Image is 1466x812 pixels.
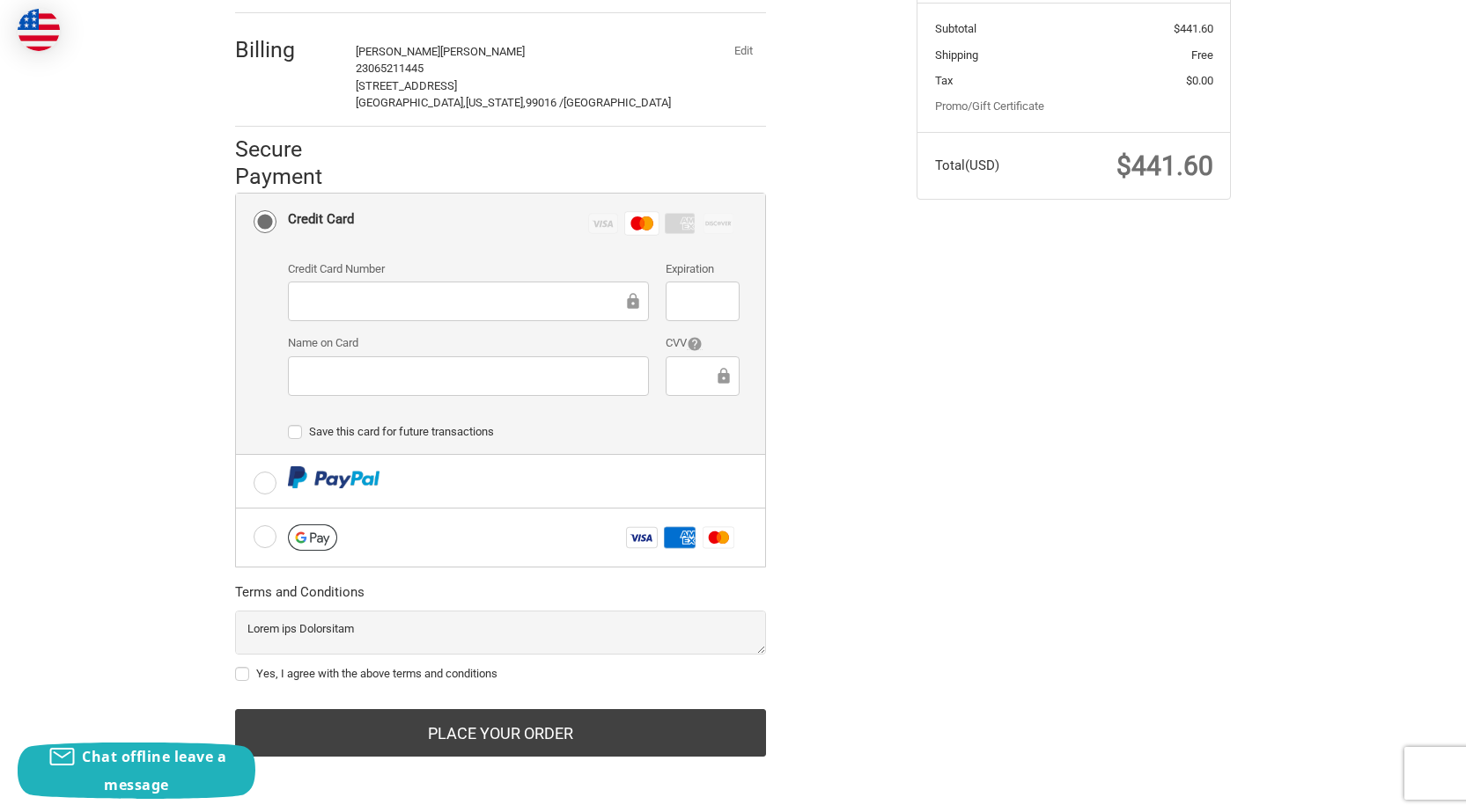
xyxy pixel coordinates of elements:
label: Save this card for future transactions [288,425,740,439]
button: Place Your Order [235,709,766,757]
span: Subtotal [935,22,976,35]
h2: Secure Payment [235,135,354,191]
iframe: Secure Credit Card Frame - Expiration Date [678,291,726,311]
span: [GEOGRAPHIC_DATA] [564,96,671,109]
span: [STREET_ADDRESS] [356,79,457,92]
label: Expiration [666,260,739,278]
span: [US_STATE], [466,96,526,109]
span: Chat offline leave a message [82,747,226,794]
span: [PERSON_NAME] [356,45,440,58]
span: Shipping [935,48,978,62]
span: $0.00 [1186,74,1213,87]
span: 99016 / [526,96,564,109]
iframe: Secure Credit Card Frame - CVV [678,366,713,386]
label: Yes, I agree with the above terms and conditions [235,667,766,681]
iframe: Secure Credit Card Frame - Cardholder Name [300,366,637,386]
label: Credit Card Number [288,260,649,278]
img: Google Pay icon [288,524,337,551]
span: Tax [935,74,953,87]
span: [PERSON_NAME] [440,45,525,58]
span: 23065211445 [356,62,424,75]
iframe: Secure Credit Card Frame - Credit Card Number [300,291,623,311]
button: Edit [720,39,766,63]
label: Name on Card [288,334,649,352]
legend: Terms and Conditions [235,582,365,611]
h2: Billing [235,36,338,63]
div: Credit Card [288,205,354,234]
a: Promo/Gift Certificate [935,99,1044,113]
label: CVV [666,334,739,352]
span: $441.60 [1174,22,1213,35]
span: [GEOGRAPHIC_DATA], [356,96,466,109]
button: Chat offline leave a message [18,743,255,799]
textarea: Lorem ips Dolorsitam Consectet adipisc Elit sed doei://tem.50i08.utl Etdolor ma aliq://eni.80a52.... [235,611,766,655]
span: $441.60 [1116,150,1213,181]
span: Free [1191,48,1213,62]
img: duty and tax information for United States [18,9,60,51]
img: PayPal icon [288,466,380,488]
span: Total (USD) [935,157,999,173]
